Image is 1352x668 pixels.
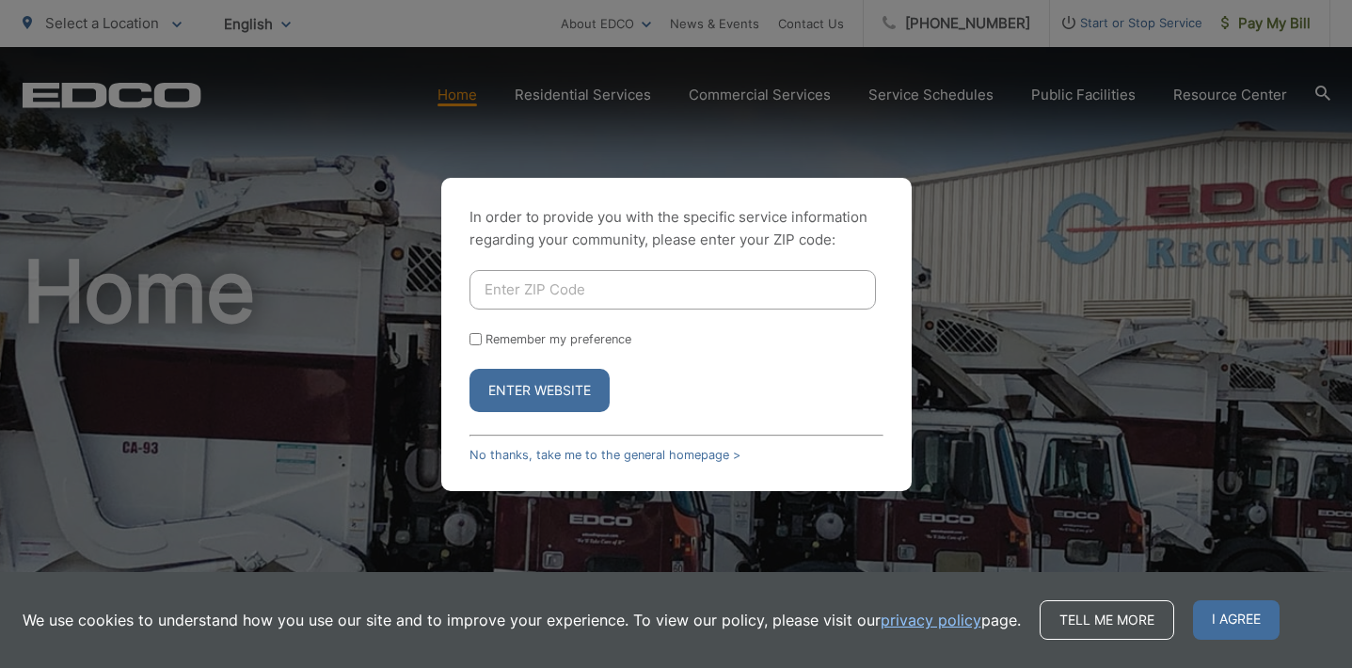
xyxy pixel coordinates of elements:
input: Enter ZIP Code [469,270,876,310]
p: We use cookies to understand how you use our site and to improve your experience. To view our pol... [23,609,1021,631]
a: No thanks, take me to the general homepage > [469,448,740,462]
p: In order to provide you with the specific service information regarding your community, please en... [469,206,883,251]
button: Enter Website [469,369,610,412]
label: Remember my preference [485,332,631,346]
a: Tell me more [1040,600,1174,640]
a: privacy policy [881,609,981,631]
span: I agree [1193,600,1280,640]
